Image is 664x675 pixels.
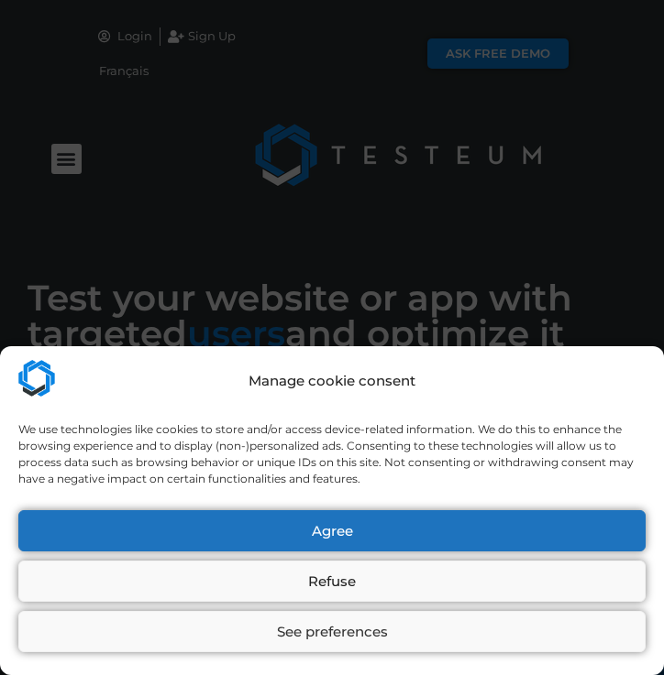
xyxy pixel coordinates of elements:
img: Testeum.com - Application crowdtesting platform [18,360,55,397]
button: Agree [18,510,646,551]
button: See preferences [18,611,646,652]
div: Manage cookie consent [249,371,415,392]
div: We use technologies like cookies to store and/or access device-related information. We do this to... [18,421,646,487]
button: Refuse [18,561,646,602]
